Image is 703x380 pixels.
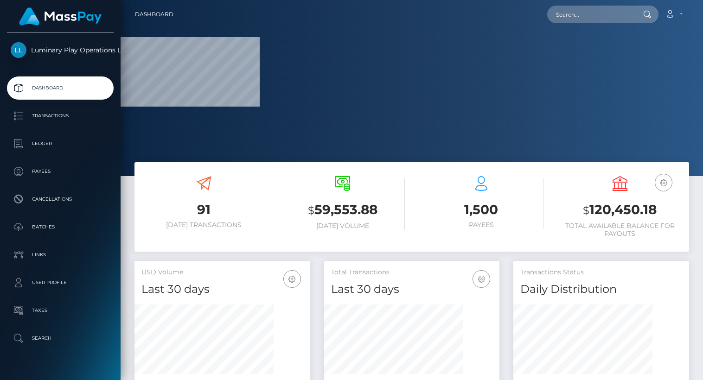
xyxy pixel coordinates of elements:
p: Cancellations [11,192,110,206]
small: $ [583,204,589,217]
p: Ledger [11,137,110,151]
img: MassPay Logo [19,7,102,25]
h6: [DATE] Transactions [141,221,266,229]
h3: 1,500 [419,201,543,219]
h4: Daily Distribution [520,281,682,298]
a: Batches [7,215,114,239]
a: Payees [7,160,114,183]
h4: Last 30 days [331,281,493,298]
h5: Total Transactions [331,268,493,277]
a: Links [7,243,114,266]
p: Dashboard [11,81,110,95]
a: Transactions [7,104,114,127]
a: Dashboard [7,76,114,100]
h3: 59,553.88 [280,201,405,220]
a: Ledger [7,132,114,155]
h3: 120,450.18 [557,201,682,220]
img: Luminary Play Operations Limited [11,42,26,58]
a: Search [7,327,114,350]
h6: [DATE] Volume [280,222,405,230]
input: Search... [547,6,634,23]
h5: USD Volume [141,268,303,277]
a: Cancellations [7,188,114,211]
span: Luminary Play Operations Limited [7,46,114,54]
small: $ [308,204,314,217]
p: Batches [11,220,110,234]
h5: Transactions Status [520,268,682,277]
h6: Payees [419,221,543,229]
p: Links [11,248,110,262]
p: User Profile [11,276,110,290]
p: Transactions [11,109,110,123]
p: Search [11,331,110,345]
h6: Total Available Balance for Payouts [557,222,682,238]
h4: Last 30 days [141,281,303,298]
p: Taxes [11,304,110,317]
a: Dashboard [135,5,173,24]
a: Taxes [7,299,114,322]
a: User Profile [7,271,114,294]
h3: 91 [141,201,266,219]
p: Payees [11,165,110,178]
